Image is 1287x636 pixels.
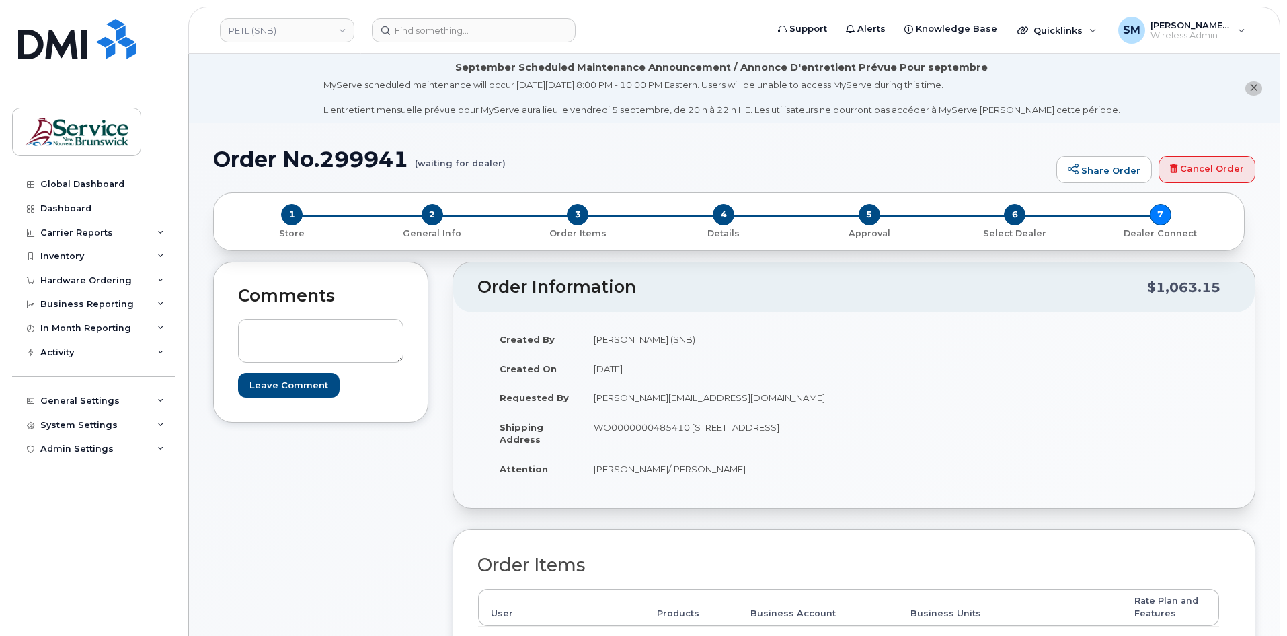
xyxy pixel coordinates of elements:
[230,227,354,240] p: Store
[656,227,791,240] p: Details
[942,225,1088,240] a: 6 Select Dealer
[360,225,506,240] a: 2 General Info
[365,227,500,240] p: General Info
[1245,81,1262,96] button: close notification
[500,334,555,345] strong: Created By
[213,147,1050,171] h1: Order No.299941
[947,227,1083,240] p: Select Dealer
[1159,156,1255,183] a: Cancel Order
[1122,589,1219,626] th: Rate Plan and Features
[567,204,588,225] span: 3
[238,373,340,398] input: Leave Comment
[422,204,443,225] span: 2
[510,227,646,240] p: Order Items
[500,422,543,446] strong: Shipping Address
[478,589,645,626] th: User
[455,61,988,75] div: September Scheduled Maintenance Announcement / Annonce D'entretient Prévue Pour septembre
[1004,204,1025,225] span: 6
[1147,275,1220,300] div: $1,063.15
[477,278,1147,297] h2: Order Information
[500,392,569,403] strong: Requested By
[582,354,844,384] td: [DATE]
[238,287,403,306] h2: Comments
[225,225,360,240] a: 1 Store
[802,227,937,240] p: Approval
[582,324,844,354] td: [PERSON_NAME] (SNB)
[796,225,942,240] a: 5 Approval
[281,204,303,225] span: 1
[500,363,557,374] strong: Created On
[651,225,797,240] a: 4 Details
[1056,156,1152,183] a: Share Order
[477,555,1220,575] h2: Order Items
[738,589,898,626] th: Business Account
[898,589,1123,626] th: Business Units
[415,147,506,168] small: (waiting for dealer)
[713,204,734,225] span: 4
[500,464,548,474] strong: Attention
[582,383,844,413] td: [PERSON_NAME][EMAIL_ADDRESS][DOMAIN_NAME]
[505,225,651,240] a: 3 Order Items
[582,413,844,454] td: WO0000000485410 [STREET_ADDRESS]
[645,589,738,626] th: Products
[859,204,880,225] span: 5
[323,79,1120,116] div: MyServe scheduled maintenance will occur [DATE][DATE] 8:00 PM - 10:00 PM Eastern. Users will be u...
[582,454,844,484] td: [PERSON_NAME]/[PERSON_NAME]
